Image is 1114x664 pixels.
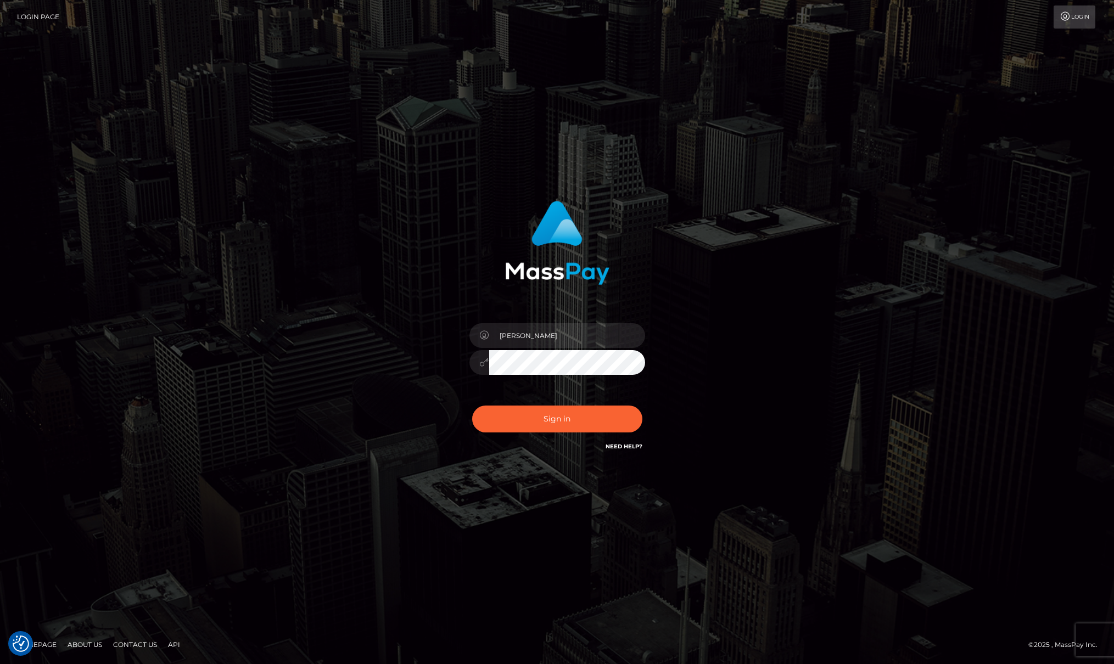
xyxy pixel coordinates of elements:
a: API [164,636,184,653]
button: Consent Preferences [13,635,29,652]
a: Need Help? [606,443,642,450]
button: Sign in [472,406,642,432]
a: Homepage [12,636,61,653]
img: MassPay Login [505,201,609,285]
a: Login [1054,5,1095,29]
img: Revisit consent button [13,635,29,652]
a: About Us [63,636,107,653]
a: Login Page [17,5,59,29]
div: © 2025 , MassPay Inc. [1028,639,1106,651]
input: Username... [489,323,645,348]
a: Contact Us [109,636,161,653]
